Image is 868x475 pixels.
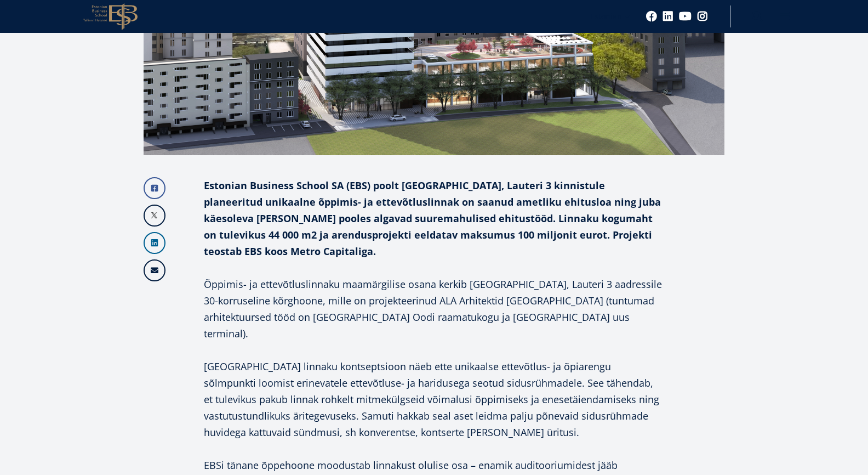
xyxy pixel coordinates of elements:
strong: Estonian Business School SA (EBS) poolt [GEOGRAPHIC_DATA], Lauteri 3 kinnistule planeeritud unika... [204,179,661,258]
a: Linkedin [144,232,165,254]
a: Facebook [646,11,657,22]
a: Youtube [679,11,692,22]
p: Õppimis- ja ettevõtluslinnaku maamärgilise osana kerkib [GEOGRAPHIC_DATA], Lauteri 3 aadressile 3... [204,276,664,342]
p: [GEOGRAPHIC_DATA] linnaku kontseptsioon näeb ette unikaalse ettevõtlus- ja õpiarengu sõlmpunkti l... [204,358,664,440]
img: X [145,206,164,225]
a: Facebook [144,177,165,199]
a: Instagram [697,11,708,22]
a: Email [144,259,165,281]
a: Linkedin [663,11,673,22]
